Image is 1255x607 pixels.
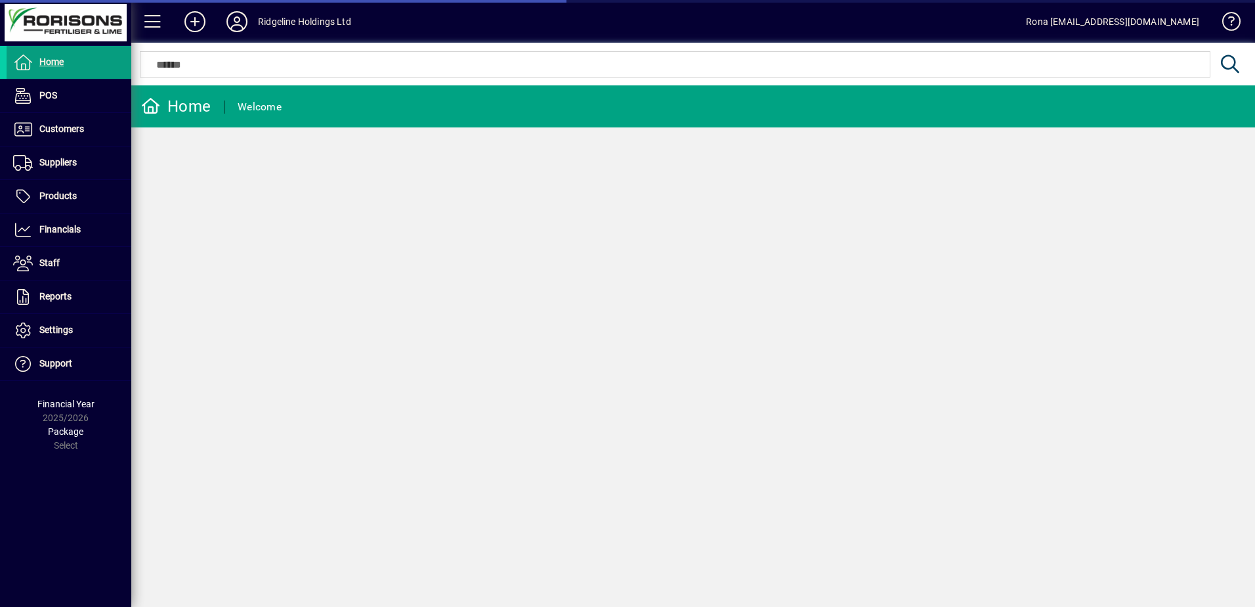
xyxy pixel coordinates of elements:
a: Staff [7,247,131,280]
span: Support [39,358,72,369]
span: Customers [39,124,84,134]
a: Suppliers [7,146,131,179]
a: Knowledge Base [1212,3,1239,45]
div: Welcome [238,97,282,118]
span: Financial Year [37,399,95,409]
a: Reports [7,281,131,313]
button: Add [174,10,216,34]
span: Products [39,191,77,201]
a: Products [7,180,131,213]
a: Customers [7,113,131,146]
span: Suppliers [39,157,77,168]
div: Home [141,96,211,117]
a: Settings [7,314,131,347]
span: Settings [39,325,73,335]
a: Financials [7,214,131,246]
a: POS [7,79,131,112]
a: Support [7,348,131,380]
div: Ridgeline Holdings Ltd [258,11,351,32]
span: Package [48,426,83,437]
span: Home [39,56,64,67]
span: POS [39,90,57,101]
span: Financials [39,224,81,235]
span: Staff [39,258,60,268]
div: Rona [EMAIL_ADDRESS][DOMAIN_NAME] [1026,11,1199,32]
button: Profile [216,10,258,34]
span: Reports [39,291,72,302]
